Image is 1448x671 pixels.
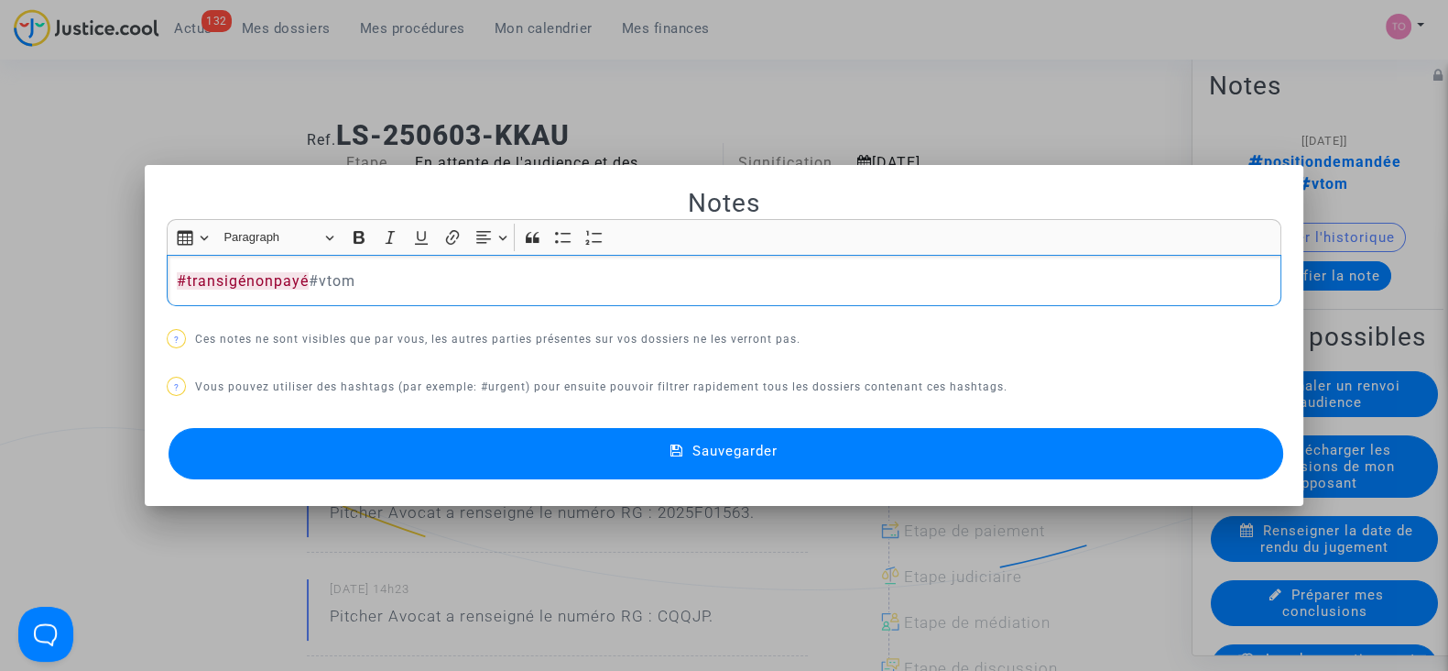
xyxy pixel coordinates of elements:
[174,382,180,392] span: ?
[18,607,73,662] iframe: Help Scout Beacon - Open
[169,428,1283,479] button: Sauvegarder
[174,335,180,345] span: ?
[216,224,343,252] button: Paragraph
[167,376,1281,399] p: Vous pouvez utiliser des hashtags (par exemple: #urgent) pour ensuite pouvoir filtrer rapidement ...
[167,187,1281,219] h2: Notes
[167,219,1281,255] div: Editor toolbar
[692,443,778,459] span: Sauvegarder
[167,328,1281,351] p: Ces notes ne sont visibles que par vous, les autres parties présentes sur vos dossiers ne les ver...
[167,255,1281,306] div: Rich Text Editor, main
[177,269,1272,292] p: #vtom
[223,226,319,248] span: Paragraph
[177,272,309,290] span: #transigénonpayé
